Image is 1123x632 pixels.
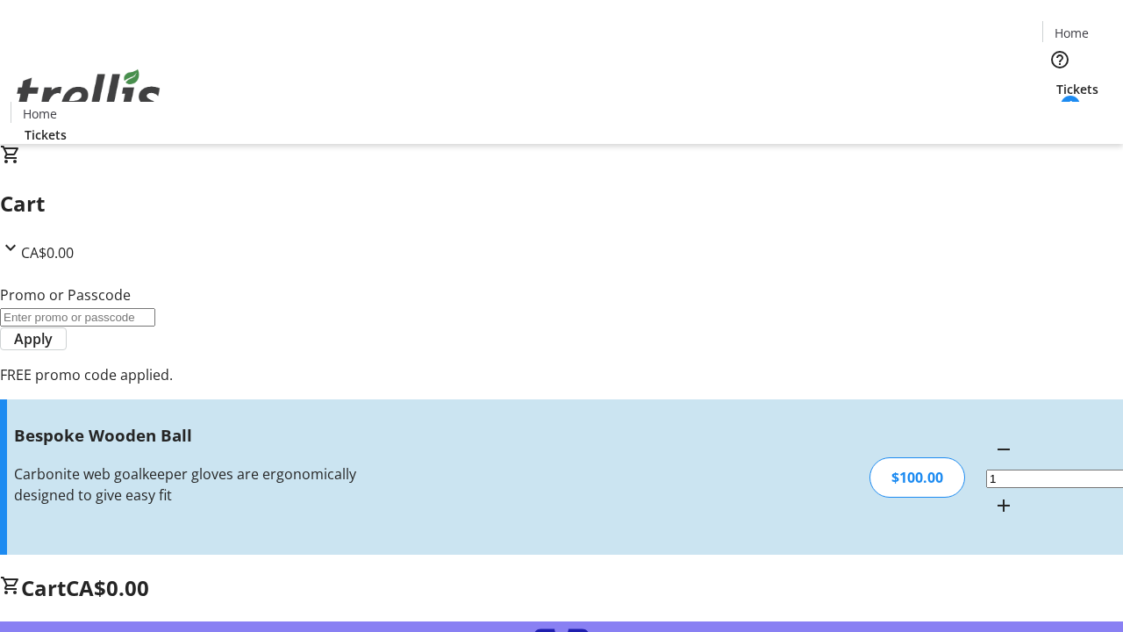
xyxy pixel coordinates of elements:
[1042,42,1077,77] button: Help
[1042,98,1077,133] button: Cart
[1042,80,1112,98] a: Tickets
[986,432,1021,467] button: Decrement by one
[1056,80,1098,98] span: Tickets
[14,328,53,349] span: Apply
[21,243,74,262] span: CA$0.00
[1043,24,1099,42] a: Home
[986,488,1021,523] button: Increment by one
[14,463,397,506] div: Carbonite web goalkeeper gloves are ergonomically designed to give easy fit
[11,126,81,144] a: Tickets
[66,573,149,602] span: CA$0.00
[23,104,57,123] span: Home
[11,104,68,123] a: Home
[14,423,397,448] h3: Bespoke Wooden Ball
[869,457,965,498] div: $100.00
[25,126,67,144] span: Tickets
[11,50,167,138] img: Orient E2E Organization mUckuOnPXX's Logo
[1055,24,1089,42] span: Home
